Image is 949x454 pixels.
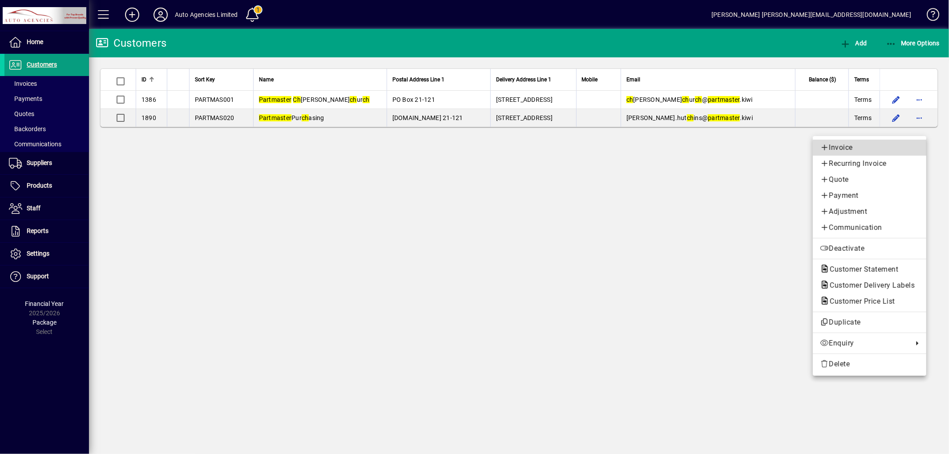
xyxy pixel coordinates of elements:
[820,142,919,153] span: Invoice
[820,317,919,328] span: Duplicate
[820,281,919,289] span: Customer Delivery Labels
[820,158,919,169] span: Recurring Invoice
[820,206,919,217] span: Adjustment
[820,297,900,305] span: Customer Price List
[820,222,919,233] span: Communication
[820,265,903,273] span: Customer Statement
[820,243,919,254] span: Deactivate
[820,338,909,349] span: Enquiry
[820,174,919,185] span: Quote
[820,190,919,201] span: Payment
[813,241,926,257] button: Deactivate customer
[820,359,919,370] span: Delete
